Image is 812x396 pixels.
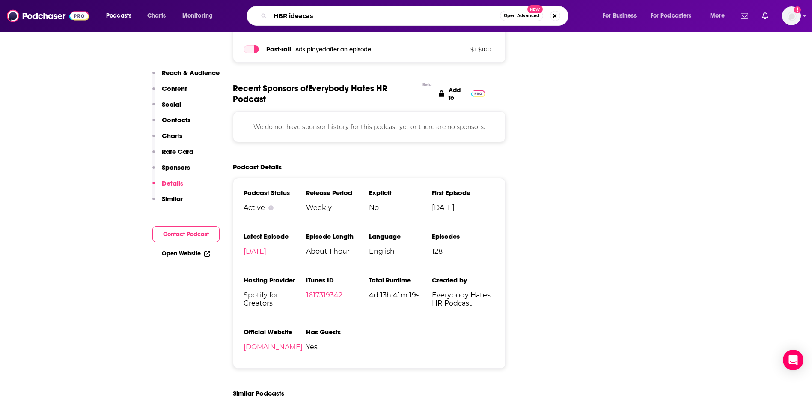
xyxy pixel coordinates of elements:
[782,6,801,25] button: Show profile menu
[432,276,495,284] h3: Created by
[439,83,485,105] a: Add to
[152,226,220,242] button: Contact Podcast
[152,84,187,100] button: Content
[7,8,89,24] img: Podchaser - Follow, Share and Rate Podcasts
[432,247,495,255] span: 128
[182,10,213,22] span: Monitoring
[758,9,772,23] a: Show notifications dropdown
[432,232,495,240] h3: Episodes
[233,163,282,171] h2: Podcast Details
[152,100,181,116] button: Social
[244,122,495,132] p: We do not have sponsor history for this podcast yet or there are no sponsors.
[782,6,801,25] span: Logged in as WE_Broadcast
[162,250,210,257] a: Open Website
[704,9,735,23] button: open menu
[152,69,220,84] button: Reach & Audience
[369,247,432,255] span: English
[645,9,704,23] button: open menu
[306,232,369,240] h3: Episode Length
[162,147,193,156] p: Rate Card
[783,350,803,370] div: Open Intercom Messenger
[106,10,131,22] span: Podcasts
[100,9,143,23] button: open menu
[162,84,187,93] p: Content
[152,163,190,179] button: Sponsors
[432,189,495,197] h3: First Episode
[369,204,432,212] span: No
[500,11,543,21] button: Open AdvancedNew
[527,5,543,13] span: New
[422,82,432,87] div: Beta
[306,291,342,299] a: 1617319342
[369,291,432,299] span: 4d 13h 41m 19s
[306,247,369,255] span: About 1 hour
[244,232,306,240] h3: Latest Episode
[152,195,183,210] button: Similar
[306,328,369,336] h3: Has Guests
[244,204,306,212] div: Active
[152,147,193,163] button: Rate Card
[147,10,166,22] span: Charts
[306,276,369,284] h3: iTunes ID
[162,132,182,140] p: Charts
[369,189,432,197] h3: Explicit
[244,343,303,351] a: [DOMAIN_NAME]
[244,189,306,197] h3: Podcast Status
[255,6,577,26] div: Search podcasts, credits, & more...
[306,189,369,197] h3: Release Period
[504,14,539,18] span: Open Advanced
[266,45,291,53] span: Post -roll
[270,9,500,23] input: Search podcasts, credits, & more...
[295,46,372,53] span: Ads played after an episode .
[597,9,647,23] button: open menu
[142,9,171,23] a: Charts
[737,9,752,23] a: Show notifications dropdown
[306,343,369,351] span: Yes
[233,83,418,105] span: Recent Sponsors of Everybody Hates HR Podcast
[152,179,183,195] button: Details
[162,163,190,171] p: Sponsors
[162,116,190,124] p: Contacts
[603,10,637,22] span: For Business
[162,195,183,203] p: Similar
[449,86,467,102] p: Add to
[152,132,182,147] button: Charts
[306,204,369,212] span: Weekly
[162,179,183,187] p: Details
[244,328,306,336] h3: Official Website
[782,6,801,25] img: User Profile
[176,9,224,23] button: open menu
[369,232,432,240] h3: Language
[432,204,495,212] span: [DATE]
[152,116,190,132] button: Contacts
[432,291,495,307] span: Everybody Hates HR Podcast
[436,46,491,53] p: $ 1 - $ 100
[162,100,181,108] p: Social
[244,276,306,284] h3: Hosting Provider
[369,276,432,284] h3: Total Runtime
[471,90,485,97] img: Pro Logo
[651,10,692,22] span: For Podcasters
[244,247,266,255] a: [DATE]
[794,6,801,13] svg: Add a profile image
[244,291,306,307] span: Spotify for Creators
[710,10,725,22] span: More
[162,69,220,77] p: Reach & Audience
